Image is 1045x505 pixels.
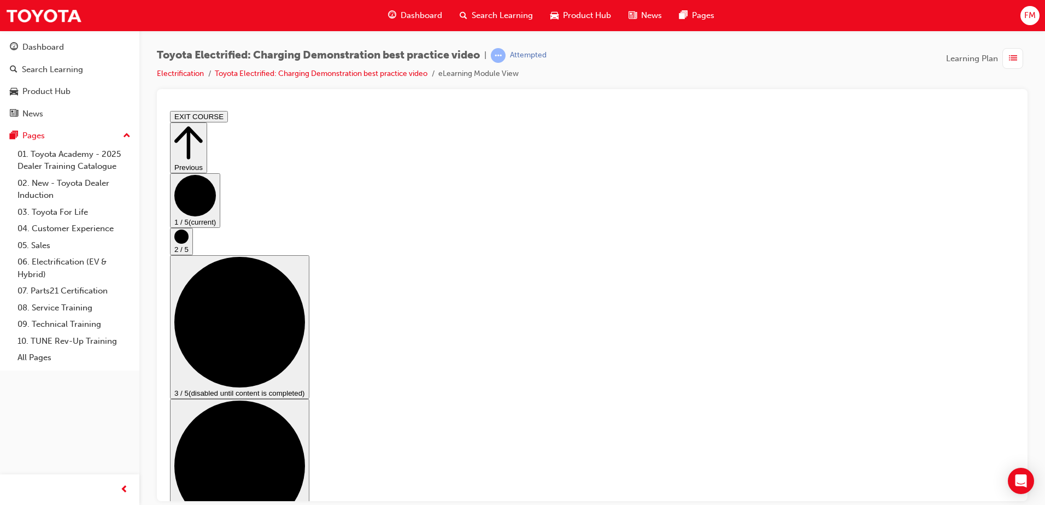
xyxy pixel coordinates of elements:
[4,67,55,121] button: 1 / 5(current)
[946,52,998,65] span: Learning Plan
[22,63,83,76] div: Search Learning
[4,37,135,57] a: Dashboard
[4,4,62,16] button: EXIT COURSE
[10,109,18,119] span: news-icon
[679,9,688,22] span: pages-icon
[13,220,135,237] a: 04. Customer Experience
[10,65,17,75] span: search-icon
[157,69,204,78] a: Electrification
[4,104,135,124] a: News
[4,121,27,149] button: 2 / 5
[401,9,442,22] span: Dashboard
[542,4,620,27] a: car-iconProduct Hub
[472,9,533,22] span: Search Learning
[484,49,486,62] span: |
[641,9,662,22] span: News
[13,349,135,366] a: All Pages
[9,111,23,120] span: 1 / 5
[4,126,135,146] button: Pages
[491,48,506,63] span: learningRecordVerb_ATTEMPT-icon
[1008,468,1034,494] div: Open Intercom Messenger
[10,43,18,52] span: guage-icon
[510,50,547,61] div: Attempted
[10,131,18,141] span: pages-icon
[13,146,135,175] a: 01. Toyota Academy - 2025 Dealer Training Catalogue
[123,129,131,143] span: up-icon
[1020,6,1040,25] button: FM
[22,108,43,120] div: News
[22,130,45,142] div: Pages
[120,483,128,497] span: prev-icon
[23,111,50,120] span: (current)
[620,4,671,27] a: news-iconNews
[4,149,144,292] button: 3 / 5(disabled until content is completed)
[4,16,42,67] button: Previous
[451,4,542,27] a: search-iconSearch Learning
[1024,9,1036,22] span: FM
[563,9,611,22] span: Product Hub
[13,316,135,333] a: 09. Technical Training
[13,283,135,300] a: 07. Parts21 Certification
[629,9,637,22] span: news-icon
[4,81,135,102] a: Product Hub
[550,9,559,22] span: car-icon
[13,333,135,350] a: 10. TUNE Rev-Up Training
[13,300,135,316] a: 08. Service Training
[692,9,714,22] span: Pages
[671,4,723,27] a: pages-iconPages
[388,9,396,22] span: guage-icon
[379,4,451,27] a: guage-iconDashboard
[13,254,135,283] a: 06. Electrification (EV & Hybrid)
[23,283,139,291] span: (disabled until content is completed)
[13,175,135,204] a: 02. New - Toyota Dealer Induction
[9,139,23,147] span: 2 / 5
[22,85,71,98] div: Product Hub
[13,237,135,254] a: 05. Sales
[13,204,135,221] a: 03. Toyota For Life
[4,35,135,126] button: DashboardSearch LearningProduct HubNews
[460,9,467,22] span: search-icon
[4,60,135,80] a: Search Learning
[10,87,18,97] span: car-icon
[9,283,23,291] span: 3 / 5
[215,69,427,78] a: Toyota Electrified: Charging Demonstration best practice video
[946,48,1028,69] button: Learning Plan
[5,3,82,28] img: Trak
[157,49,480,62] span: Toyota Electrified: Charging Demonstration best practice video
[9,57,37,65] span: Previous
[1009,52,1017,66] span: list-icon
[438,68,519,80] li: eLearning Module View
[22,41,64,54] div: Dashboard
